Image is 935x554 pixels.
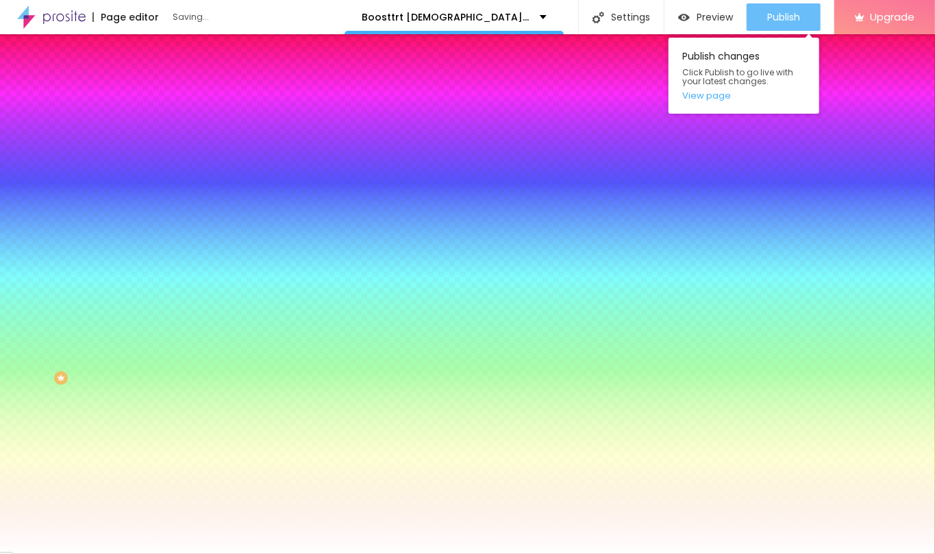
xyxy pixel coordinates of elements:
button: Preview [664,3,747,31]
img: view-1.svg [678,12,690,23]
p: Boosttrt [DEMOGRAPHIC_DATA][MEDICAL_DATA] Gummies Herbal Formula for Men’s Wellness [362,12,529,22]
span: Upgrade [870,11,914,23]
div: Page editor [92,12,159,22]
div: Saving... [173,13,330,21]
img: Icone [593,12,604,23]
a: View page [682,91,806,100]
button: Publish [747,3,821,31]
span: Click Publish to go live with your latest changes. [682,68,806,86]
div: Publish changes [669,38,819,114]
span: Publish [767,12,800,23]
span: Preview [697,12,733,23]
